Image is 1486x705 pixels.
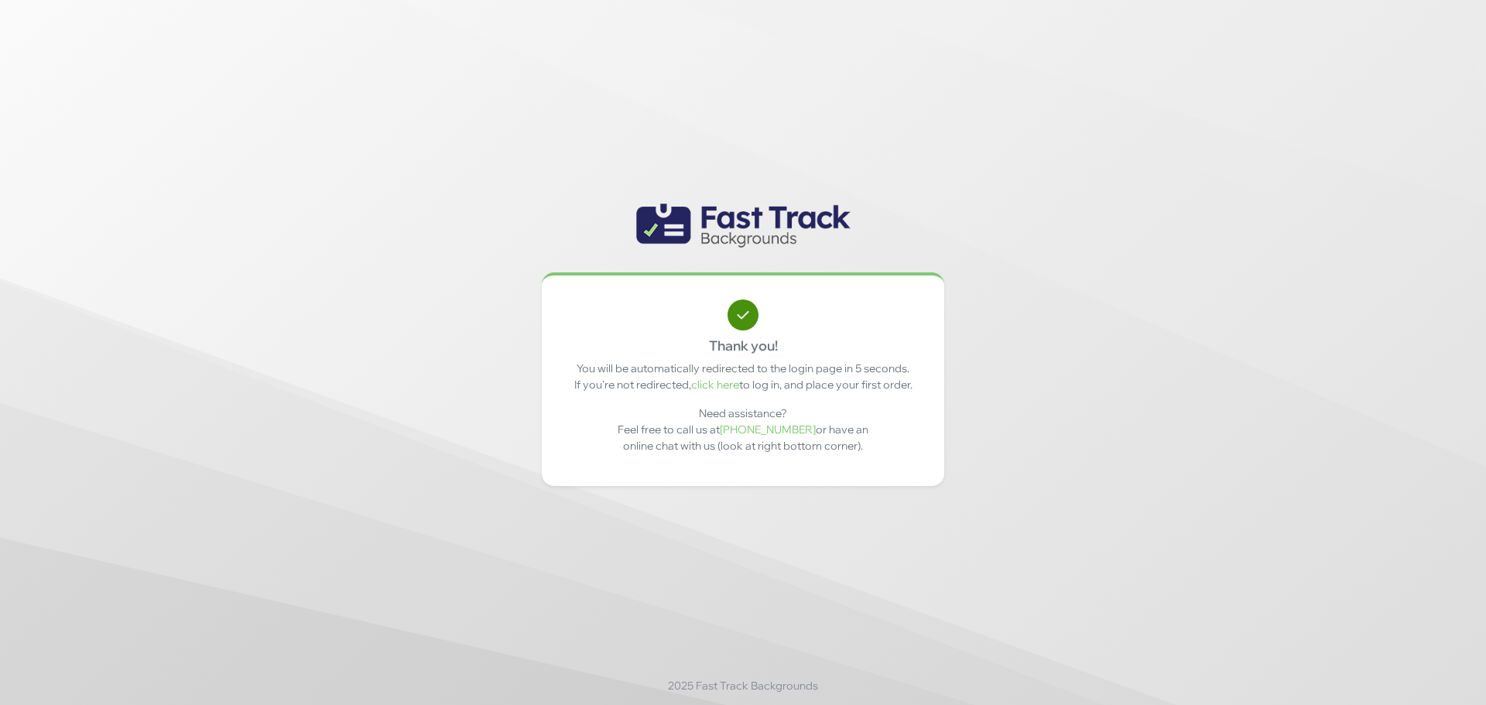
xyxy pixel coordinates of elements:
h4: Thank you! [566,338,920,353]
span: [PHONE_NUMBER] [720,423,816,436]
p: Need assistance? Feel free to call us at or have an online chat with us (look at right bottom cor... [610,406,876,454]
p: You will be automatically redirected to the login page in 5 seconds. If you're not redirected, to... [566,361,920,393]
span: 2025 Fast Track Backgrounds [668,678,818,694]
a: click here [691,378,739,392]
